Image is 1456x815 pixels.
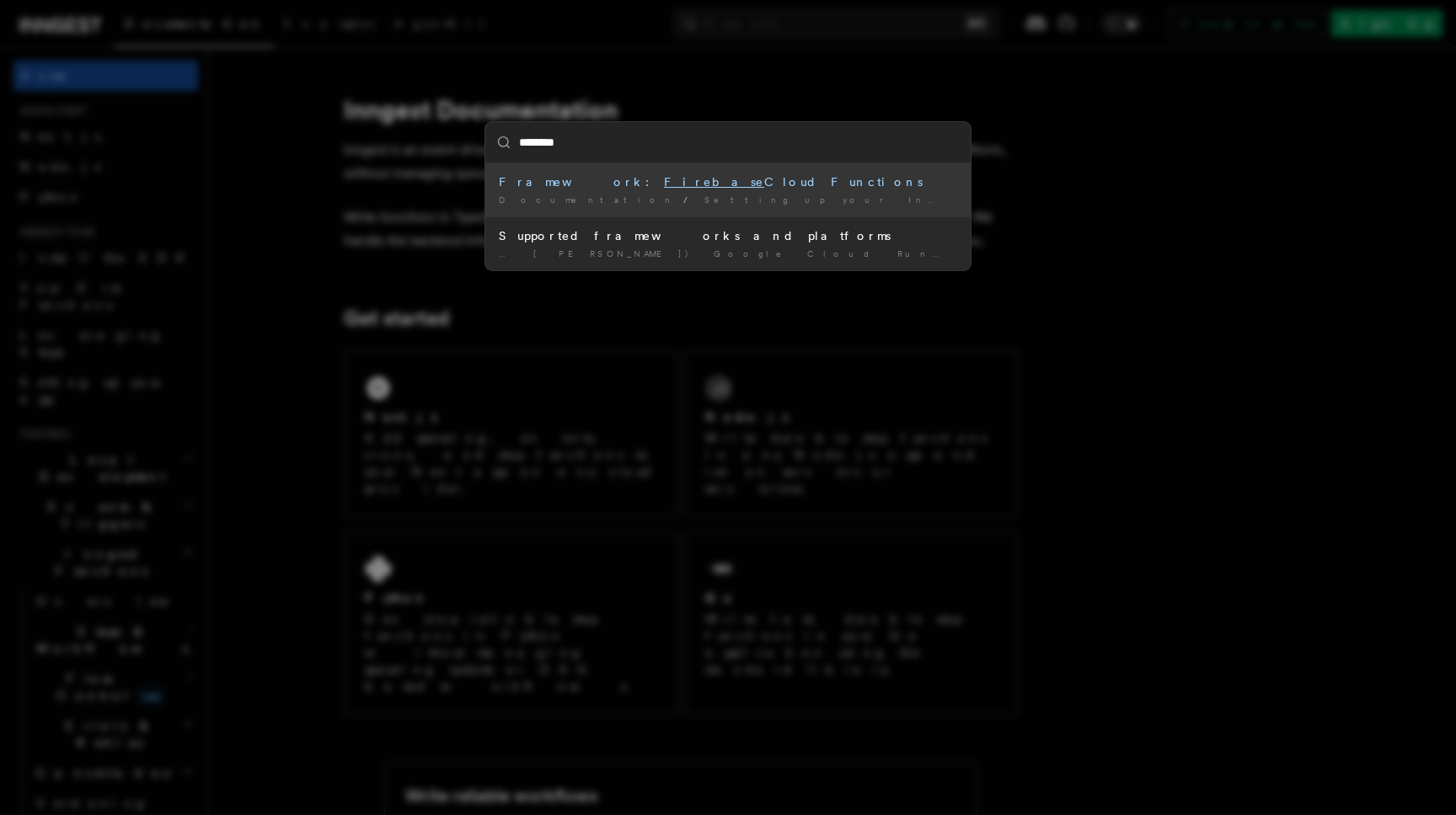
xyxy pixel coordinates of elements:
div: Framework: Cloud Functions [499,173,957,190]
div: … [PERSON_NAME]) Google Cloud Run Functions Cloud functions H3 Hono … [499,248,957,260]
span: / [683,194,698,205]
mark: Firebase [664,175,764,189]
span: Setting up your Inngest app [704,194,1033,205]
div: Supported frameworks and platforms [499,227,957,244]
span: Documentation [499,194,677,205]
